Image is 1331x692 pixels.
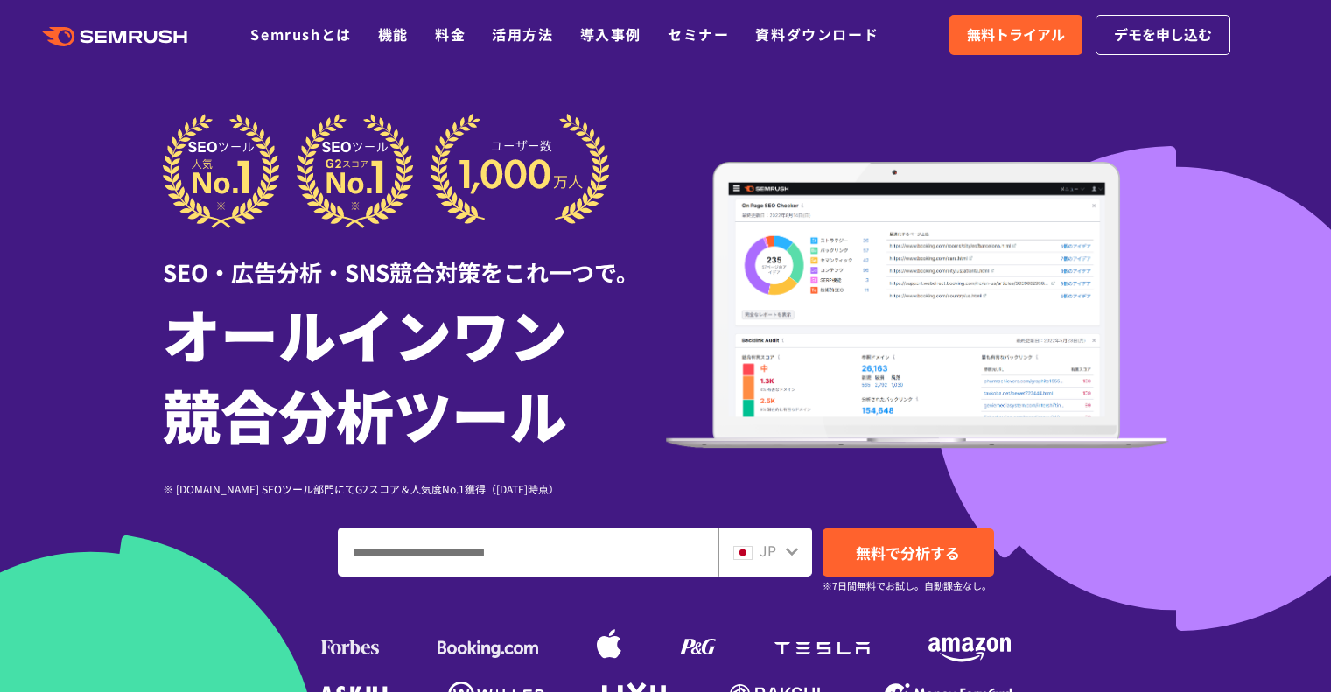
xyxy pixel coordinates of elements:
[823,577,991,594] small: ※7日間無料でお試し。自動課金なし。
[378,24,409,45] a: 機能
[580,24,641,45] a: 導入事例
[163,480,666,497] div: ※ [DOMAIN_NAME] SEOツール部門にてG2スコア＆人気度No.1獲得（[DATE]時点）
[163,293,666,454] h1: オールインワン 競合分析ツール
[967,24,1065,46] span: 無料トライアル
[250,24,351,45] a: Semrushとは
[492,24,553,45] a: 活用方法
[949,15,1082,55] a: 無料トライアル
[856,542,960,563] span: 無料で分析する
[668,24,729,45] a: セミナー
[339,528,718,576] input: ドメイン、キーワードまたはURLを入力してください
[1114,24,1212,46] span: デモを申し込む
[435,24,466,45] a: 料金
[760,540,776,561] span: JP
[755,24,879,45] a: 資料ダウンロード
[163,228,666,289] div: SEO・広告分析・SNS競合対策をこれ一つで。
[823,528,994,577] a: 無料で分析する
[1096,15,1230,55] a: デモを申し込む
